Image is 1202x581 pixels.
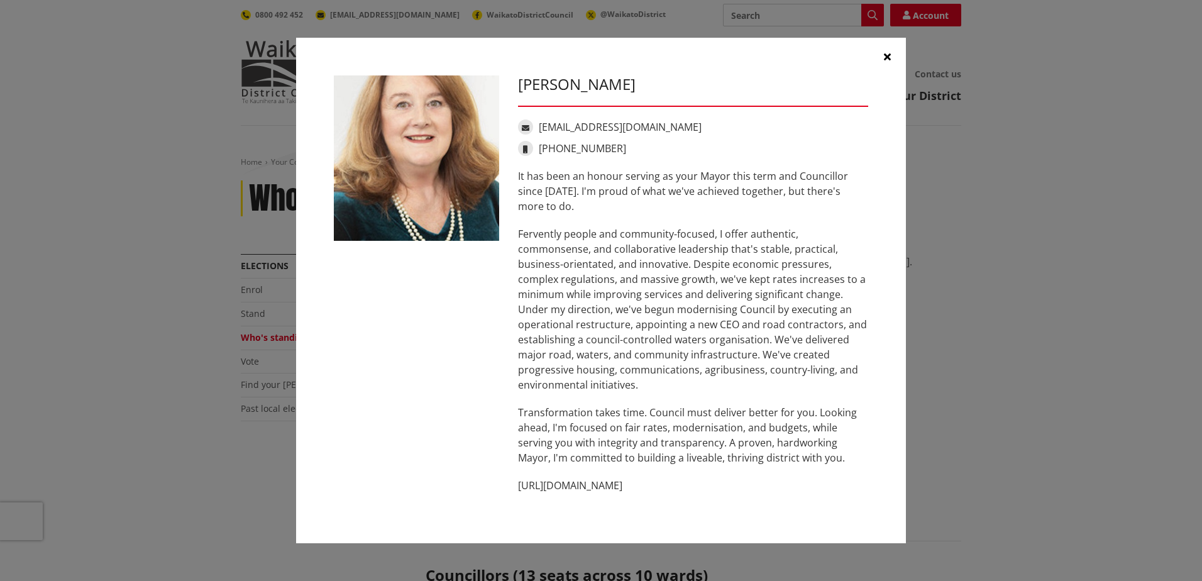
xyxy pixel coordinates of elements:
[518,405,868,465] p: Transformation takes time. Council must deliver better for you. Looking ahead, I'm focused on fai...
[518,226,868,392] p: Fervently people and community-focused, I offer authentic, commonsense, and collaborative leaders...
[539,120,702,134] a: [EMAIL_ADDRESS][DOMAIN_NAME]
[539,141,626,155] a: [PHONE_NUMBER]
[518,478,868,493] p: [URL][DOMAIN_NAME]
[518,169,868,214] p: It has been an honour serving as your Mayor this term and Councillor since [DATE]. I'm proud of w...
[1144,528,1189,573] iframe: Messenger Launcher
[334,75,499,241] img: WO-M__CHURCH_J__UwGuY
